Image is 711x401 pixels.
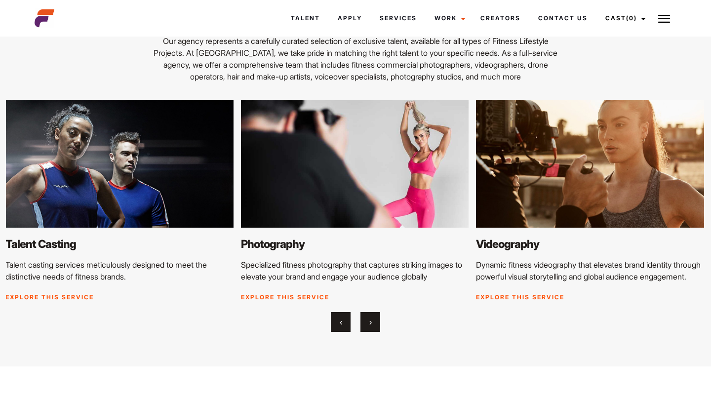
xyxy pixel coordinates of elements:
span: Next [369,317,372,327]
a: Talent [282,5,329,32]
img: Videography scaled [476,100,704,228]
p: Talent casting services meticulously designed to meet the distinctive needs of fitness brands. [5,259,234,282]
p: Our agency represents a carefully curated selection of exclusive talent, available for all types ... [147,35,564,82]
a: Services [371,5,426,32]
p: Specialized fitness photography that captures striking images to elevate your brand and engage yo... [241,259,469,282]
a: Apply [329,5,371,32]
a: Explore this service [476,293,564,301]
a: Cast(0) [596,5,652,32]
h2: Talent Casting [5,238,234,251]
span: Previous [340,317,342,327]
a: Contact Us [529,5,596,32]
a: Creators [472,5,529,32]
a: Explore this service [241,293,329,301]
a: Explore this service [5,293,94,301]
p: Dynamic fitness videography that elevates brand identity through powerful visual storytelling and... [476,259,704,282]
img: Untitled 4@3x scaled [241,100,469,228]
img: cropped-aefm-brand-fav-22-square.png [35,8,54,28]
span: (0) [626,14,637,22]
h2: Videography [476,238,704,251]
img: Untitled 1 6 [5,100,234,228]
h2: Photography [241,238,469,251]
a: Work [426,5,472,32]
img: Burger icon [658,13,670,25]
